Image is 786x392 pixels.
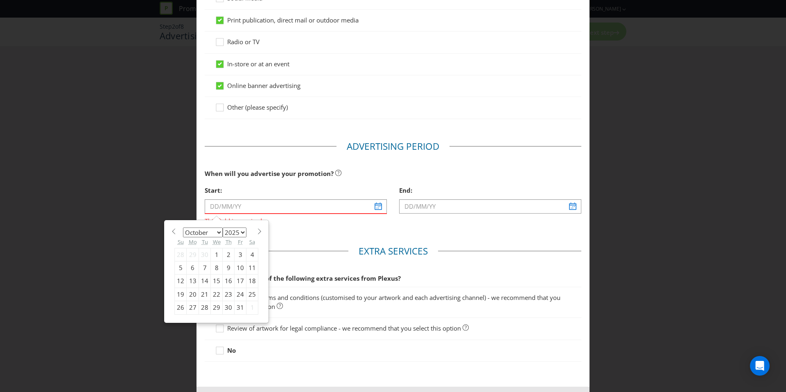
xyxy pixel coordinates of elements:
[178,238,184,246] abbr: Sunday
[199,288,211,301] div: 21
[235,248,246,261] div: 3
[246,275,258,288] div: 18
[238,238,243,246] abbr: Friday
[223,248,235,261] div: 2
[175,288,187,301] div: 19
[199,275,211,288] div: 14
[227,293,560,310] span: Short form terms and conditions (customised to your artwork and each advertising channel) - we re...
[175,301,187,314] div: 26
[187,288,199,301] div: 20
[227,324,461,332] span: Review of artwork for legal compliance - we recommend that you select this option
[235,275,246,288] div: 17
[337,140,449,153] legend: Advertising Period
[199,261,211,274] div: 7
[246,248,258,261] div: 4
[246,301,258,314] div: 1
[227,346,236,354] strong: No
[399,199,581,214] input: DD/MM/YY
[223,261,235,274] div: 9
[187,248,199,261] div: 29
[211,301,223,314] div: 29
[227,60,289,68] span: In-store or at an event
[235,261,246,274] div: 10
[205,214,387,226] span: This field is required
[211,288,223,301] div: 22
[348,245,438,258] legend: Extra Services
[223,301,235,314] div: 30
[189,238,197,246] abbr: Monday
[246,261,258,274] div: 11
[399,182,581,199] div: End:
[199,301,211,314] div: 28
[750,356,770,376] div: Open Intercom Messenger
[187,301,199,314] div: 27
[227,103,288,111] span: Other (please specify)
[213,238,221,246] abbr: Wednesday
[187,275,199,288] div: 13
[211,275,223,288] div: 15
[227,81,300,90] span: Online banner advertising
[199,248,211,261] div: 30
[227,16,359,24] span: Print publication, direct mail or outdoor media
[175,275,187,288] div: 12
[246,288,258,301] div: 25
[249,238,255,246] abbr: Saturday
[202,238,208,246] abbr: Tuesday
[211,261,223,274] div: 8
[235,288,246,301] div: 24
[223,288,235,301] div: 23
[205,274,401,282] span: Would you like any of the following extra services from Plexus?
[175,248,187,261] div: 28
[235,301,246,314] div: 31
[211,248,223,261] div: 1
[227,38,260,46] span: Radio or TV
[205,199,387,214] input: DD/MM/YY
[226,238,232,246] abbr: Thursday
[175,261,187,274] div: 5
[205,182,387,199] div: Start:
[223,275,235,288] div: 16
[187,261,199,274] div: 6
[205,169,334,178] span: When will you advertise your promotion?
